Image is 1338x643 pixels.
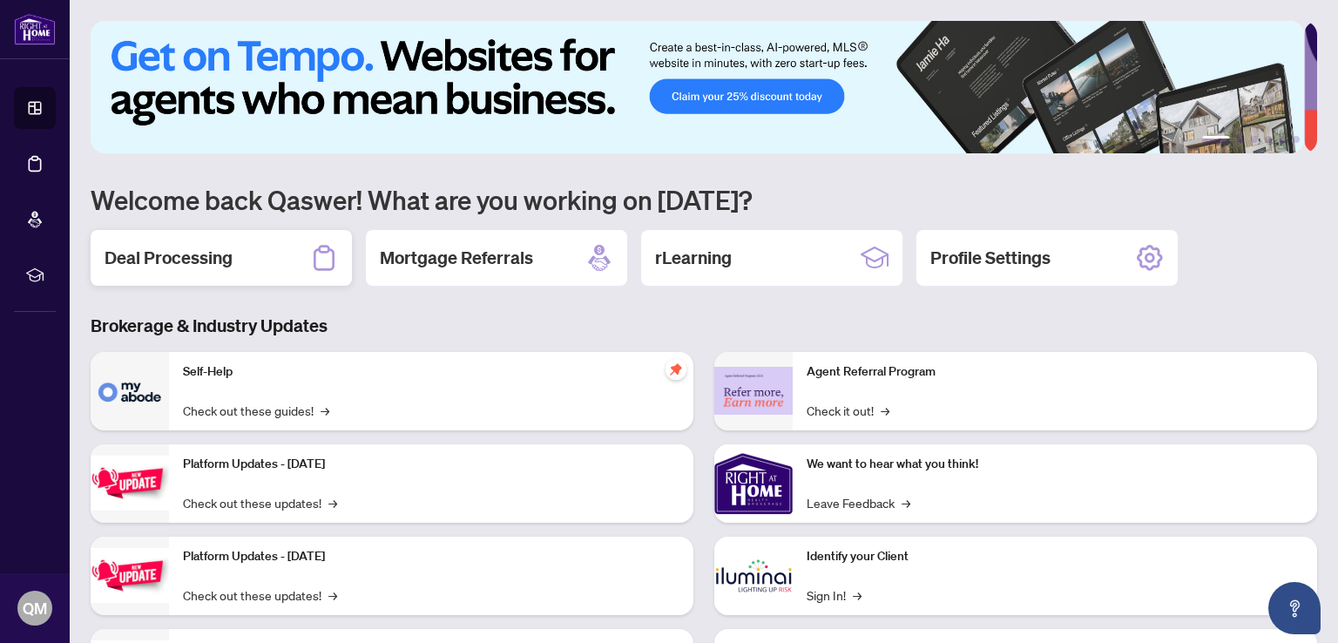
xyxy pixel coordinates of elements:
[714,537,793,615] img: Identify your Client
[714,367,793,415] img: Agent Referral Program
[91,314,1317,338] h3: Brokerage & Industry Updates
[380,246,533,270] h2: Mortgage Referrals
[807,547,1303,566] p: Identify your Client
[91,352,169,430] img: Self-Help
[807,455,1303,474] p: We want to hear what you think!
[807,401,889,420] a: Check it out!→
[714,444,793,523] img: We want to hear what you think!
[183,401,329,420] a: Check out these guides!→
[1251,136,1258,143] button: 3
[655,246,732,270] h2: rLearning
[23,596,47,620] span: QM
[1293,136,1300,143] button: 6
[1237,136,1244,143] button: 2
[666,359,686,380] span: pushpin
[91,548,169,603] img: Platform Updates - July 8, 2025
[183,455,679,474] p: Platform Updates - [DATE]
[321,401,329,420] span: →
[183,362,679,382] p: Self-Help
[1265,136,1272,143] button: 4
[853,585,862,605] span: →
[1202,136,1230,143] button: 1
[807,362,1303,382] p: Agent Referral Program
[328,493,337,512] span: →
[881,401,889,420] span: →
[183,585,337,605] a: Check out these updates!→
[105,246,233,270] h2: Deal Processing
[91,21,1304,153] img: Slide 0
[807,585,862,605] a: Sign In!→
[807,493,910,512] a: Leave Feedback→
[930,246,1051,270] h2: Profile Settings
[902,493,910,512] span: →
[91,183,1317,216] h1: Welcome back Qaswer! What are you working on [DATE]?
[14,13,56,45] img: logo
[183,493,337,512] a: Check out these updates!→
[328,585,337,605] span: →
[91,456,169,511] img: Platform Updates - July 21, 2025
[183,547,679,566] p: Platform Updates - [DATE]
[1279,136,1286,143] button: 5
[1268,582,1321,634] button: Open asap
